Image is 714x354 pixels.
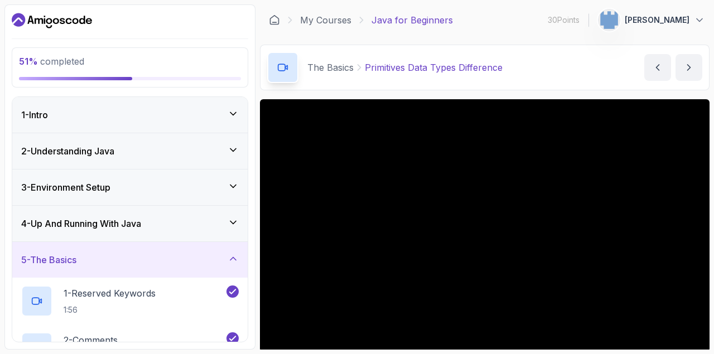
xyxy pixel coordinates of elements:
[12,12,92,30] a: Dashboard
[307,61,354,74] p: The Basics
[365,61,503,74] p: Primitives Data Types Difference
[21,144,114,158] h3: 2 - Understanding Java
[12,169,248,205] button: 3-Environment Setup
[12,206,248,241] button: 4-Up And Running With Java
[19,56,84,67] span: completed
[64,333,118,347] p: 2 - Comments
[64,304,156,316] p: 1:56
[12,97,248,133] button: 1-Intro
[21,217,141,230] h3: 4 - Up And Running With Java
[676,54,702,81] button: next content
[625,14,689,26] p: [PERSON_NAME]
[260,99,710,352] iframe: 4 - Primitives Data Types Diffrence
[21,285,239,317] button: 1-Reserved Keywords1:56
[269,14,280,26] a: Dashboard
[21,253,76,266] h3: 5 - The Basics
[19,56,38,67] span: 51 %
[599,9,620,31] img: user profile image
[12,133,248,169] button: 2-Understanding Java
[12,242,248,278] button: 5-The Basics
[300,13,351,27] a: My Courses
[644,54,671,81] button: previous content
[598,9,705,31] button: user profile image[PERSON_NAME]
[21,108,48,122] h3: 1 - Intro
[64,287,156,300] p: 1 - Reserved Keywords
[21,181,110,194] h3: 3 - Environment Setup
[548,14,580,26] p: 30 Points
[372,13,453,27] p: Java for Beginners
